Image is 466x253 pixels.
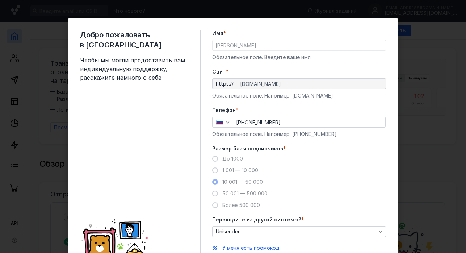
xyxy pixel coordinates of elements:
[212,107,236,114] span: Телефон
[80,30,189,50] span: Добро пожаловать в [GEOGRAPHIC_DATA]
[212,68,226,75] span: Cайт
[212,226,386,237] button: Unisender
[212,145,283,152] span: Размер базы подписчиков
[222,244,280,252] button: У меня есть промокод
[216,229,240,235] span: Unisender
[212,54,386,61] div: Обязательное поле. Введите ваше имя
[212,92,386,99] div: Обязательное поле. Например: [DOMAIN_NAME]
[80,56,189,82] span: Чтобы мы могли предоставить вам индивидуальную поддержку, расскажите немного о себе
[212,130,386,138] div: Обязательное поле. Например: [PHONE_NUMBER]
[212,30,223,37] span: Имя
[212,216,301,223] span: Переходите из другой системы?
